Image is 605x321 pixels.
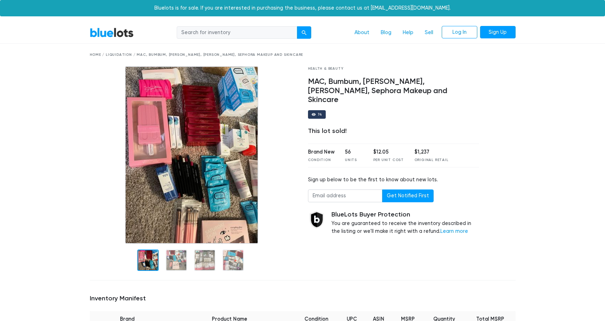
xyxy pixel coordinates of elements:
div: Home / Liquidation / MAC, Bumbum, [PERSON_NAME], [PERSON_NAME], Sephora Makeup and Skincare [90,52,516,58]
div: $1,237 [414,148,449,156]
div: Brand New [308,148,335,156]
div: Original Retail [414,157,449,163]
div: This lot sold! [308,127,479,135]
button: Get Notified First [382,189,434,202]
div: Health & Beauty [308,66,479,71]
a: Sell [419,26,439,39]
a: About [349,26,375,39]
input: Search for inventory [177,26,297,39]
div: 56 [345,148,363,156]
h4: MAC, Bumbum, [PERSON_NAME], [PERSON_NAME], Sephora Makeup and Skincare [308,77,479,105]
h5: BlueLots Buyer Protection [331,211,479,219]
a: Learn more [440,228,468,234]
div: $12.05 [373,148,404,156]
div: Per Unit Cost [373,157,404,163]
div: You are guaranteed to receive the inventory described in the listing or we'll make it right with ... [331,211,479,235]
h5: Inventory Manifest [90,295,516,303]
img: 8b8da5e5-4dcc-4aae-a4d8-b5c19295d5f1-1608671424.jpg [125,66,258,244]
a: Log In [442,26,477,39]
div: Units [345,157,363,163]
a: BlueLots [90,27,134,38]
a: Help [397,26,419,39]
div: Sign up below to be the first to know about new lots. [308,176,479,184]
input: Email address [308,189,383,202]
div: 74 [318,113,323,116]
img: buyer_protection_shield-3b65640a83011c7d3ede35a8e5a80bfdfaa6a97447f0071c1475b91a4b0b3d01.png [308,211,326,229]
a: Blog [375,26,397,39]
div: Condition [308,157,335,163]
a: Sign Up [480,26,516,39]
